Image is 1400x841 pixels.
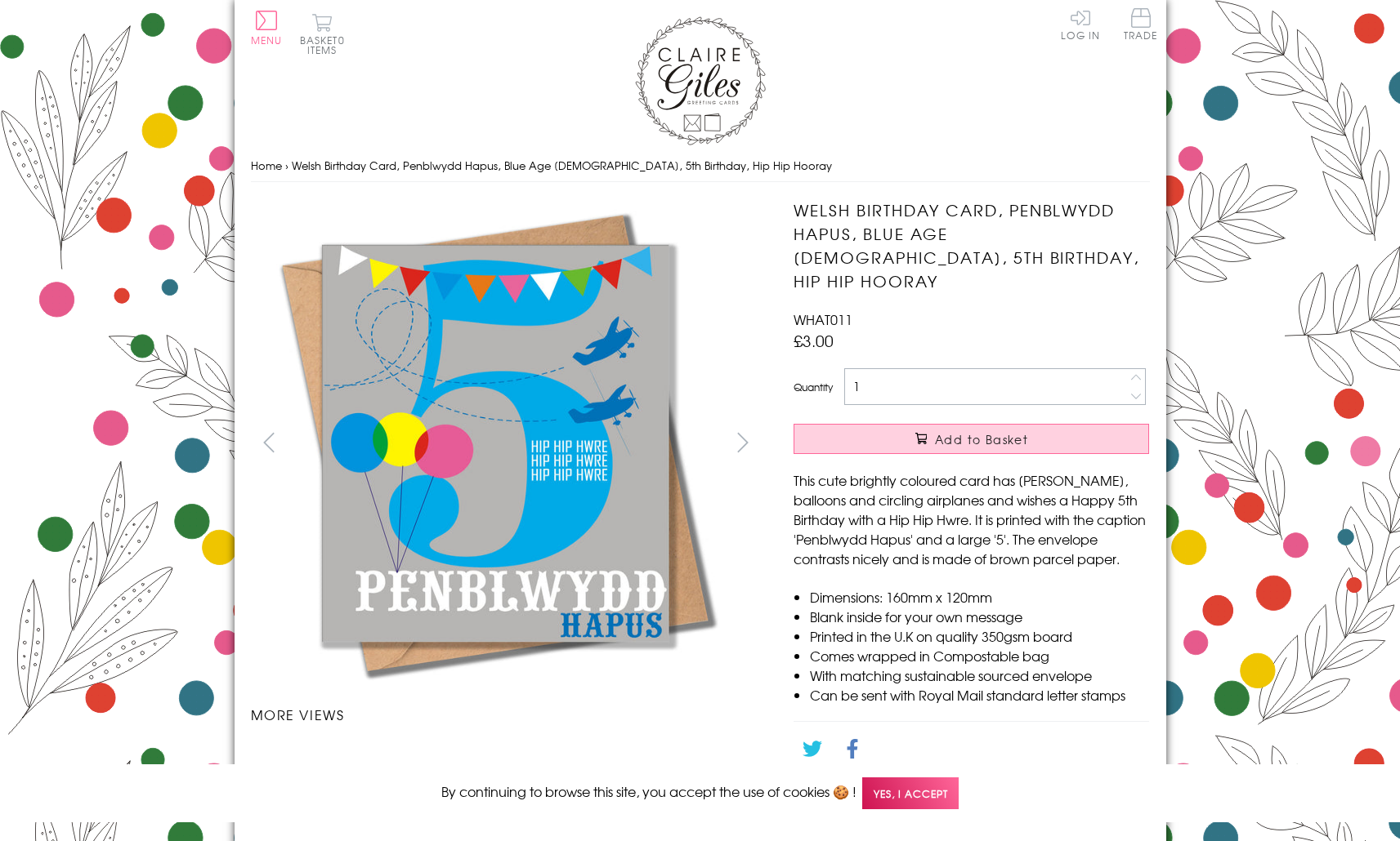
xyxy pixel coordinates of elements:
li: Printed in the U.K on quality 350gsm board [810,626,1149,646]
li: Comes wrapped in Compostable bag [810,646,1149,665]
h1: Welsh Birthday Card, Penblwydd Hapus, Blue Age [DEMOGRAPHIC_DATA], 5th Birthday, Hip Hip Hooray [794,198,1149,292]
span: Trade [1124,8,1158,40]
span: Menu [251,33,283,47]
span: Welsh Birthday Card, Penblwydd Hapus, Blue Age [DEMOGRAPHIC_DATA], 5th Birthday, Hip Hip Hooray [292,158,832,173]
nav: breadcrumbs [251,149,1150,183]
span: Yes, I accept [862,777,959,809]
label: Quantity [794,380,833,394]
button: Menu [251,11,283,45]
li: Blank inside for your own message [810,607,1149,626]
a: Home [251,158,282,173]
img: Claire Giles Greetings Cards [635,16,766,145]
span: Add to Basket [935,431,1028,447]
img: Welsh Birthday Card, Penblwydd Hapus, Blue Age 5, 5th Birthday, Hip Hip Hooray [314,760,315,761]
img: Welsh Birthday Card, Penblwydd Hapus, Blue Age 5, 5th Birthday, Hip Hip Hooray [441,760,442,761]
a: Log In [1061,8,1100,40]
ul: Carousel Pagination [251,741,762,776]
button: Add to Basket [794,424,1149,454]
span: WHAT011 [794,309,852,329]
p: This cute brightly coloured card has [PERSON_NAME], balloons and circling airplanes and wishes a ... [794,470,1149,568]
li: Can be sent with Royal Mail standard letter stamps [810,685,1149,705]
button: Basket0 items [300,13,345,55]
span: £3.00 [794,329,834,352]
span: 0 items [307,33,345,57]
li: With matching sustainable sourced envelope [810,665,1149,685]
li: Carousel Page 1 (Current Slide) [251,741,378,776]
li: Carousel Page 2 [378,741,506,776]
button: prev [251,424,288,461]
a: Trade [1124,8,1158,43]
span: › [285,158,288,173]
li: Dimensions: 160mm x 120mm [810,587,1149,607]
img: Welsh Birthday Card, Penblwydd Hapus, Blue Age 5, 5th Birthday, Hip Hip Hooray [251,198,741,688]
h3: More views [251,705,762,724]
button: next [724,424,761,461]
